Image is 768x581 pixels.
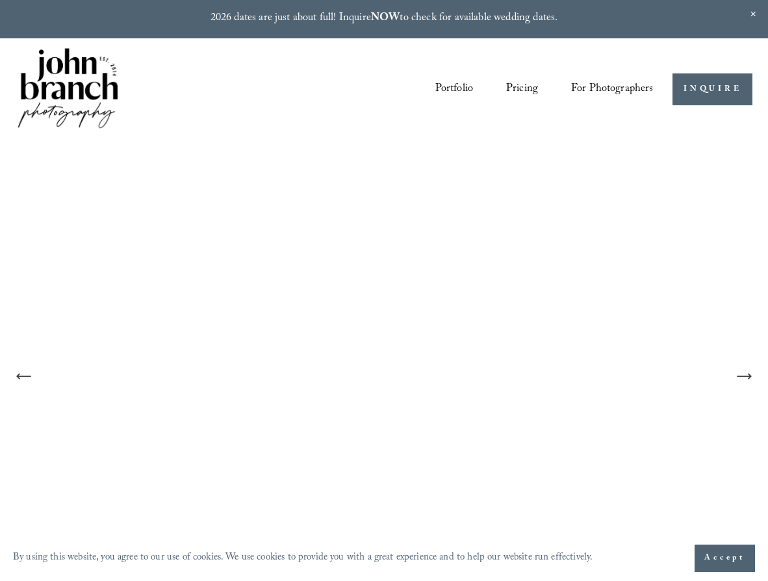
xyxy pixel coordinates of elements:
a: folder dropdown [571,78,654,101]
a: Portfolio [435,78,473,101]
span: For Photographers [571,79,654,101]
button: Next Slide [730,362,758,391]
img: John Branch IV Photography [16,45,121,133]
a: INQUIRE [672,73,752,105]
span: Accept [704,552,745,565]
a: Pricing [506,78,538,101]
p: By using this website, you agree to our use of cookies. We use cookies to provide you with a grea... [13,549,593,568]
button: Accept [695,545,755,572]
button: Previous Slide [10,362,38,391]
